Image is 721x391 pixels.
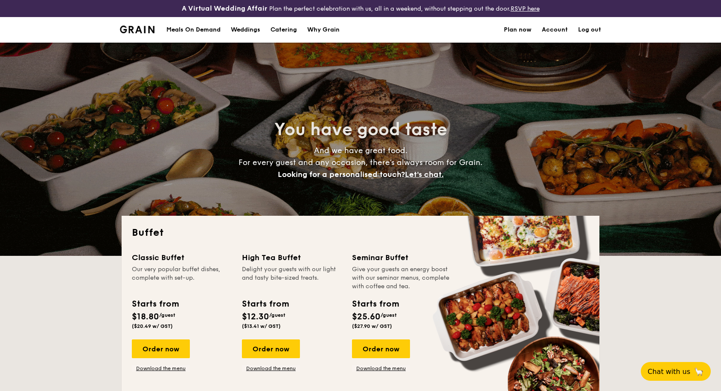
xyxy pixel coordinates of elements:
span: /guest [159,312,175,318]
button: Chat with us🦙 [641,362,711,381]
a: Download the menu [242,365,300,372]
div: High Tea Buffet [242,252,342,264]
span: ($27.90 w/ GST) [352,323,392,329]
div: Classic Buffet [132,252,232,264]
span: And we have great food. For every guest and any occasion, there’s always room for Grain. [238,146,483,179]
span: /guest [269,312,285,318]
div: Plan the perfect celebration with us, all in a weekend, without stepping out the door. [120,3,601,14]
a: RSVP here [511,5,540,12]
a: Download the menu [352,365,410,372]
a: Why Grain [302,17,345,43]
span: ($20.49 w/ GST) [132,323,173,329]
a: Meals On Demand [161,17,226,43]
div: Seminar Buffet [352,252,452,264]
a: Account [542,17,568,43]
div: Give your guests an energy boost with our seminar menus, complete with coffee and tea. [352,265,452,291]
div: Why Grain [307,17,340,43]
a: Log out [578,17,601,43]
span: Looking for a personalised touch? [278,170,405,179]
span: Chat with us [648,368,690,376]
h1: Catering [270,17,297,43]
span: Let's chat. [405,170,444,179]
div: Starts from [132,298,178,310]
span: 🦙 [694,367,704,377]
span: $12.30 [242,312,269,322]
span: You have good taste [274,119,447,140]
div: Order now [352,339,410,358]
h2: Buffet [132,226,589,240]
a: Weddings [226,17,265,43]
a: Plan now [504,17,532,43]
div: Starts from [352,298,398,310]
span: $18.80 [132,312,159,322]
h4: A Virtual Wedding Affair [182,3,267,14]
div: Our very popular buffet dishes, complete with set-up. [132,265,232,291]
a: Logotype [120,26,154,33]
div: Delight your guests with our light and tasty bite-sized treats. [242,265,342,291]
div: Order now [132,339,190,358]
a: Catering [265,17,302,43]
a: Download the menu [132,365,190,372]
span: $25.60 [352,312,381,322]
span: /guest [381,312,397,318]
div: Meals On Demand [166,17,221,43]
img: Grain [120,26,154,33]
div: Weddings [231,17,260,43]
div: Starts from [242,298,288,310]
div: Order now [242,339,300,358]
span: ($13.41 w/ GST) [242,323,281,329]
